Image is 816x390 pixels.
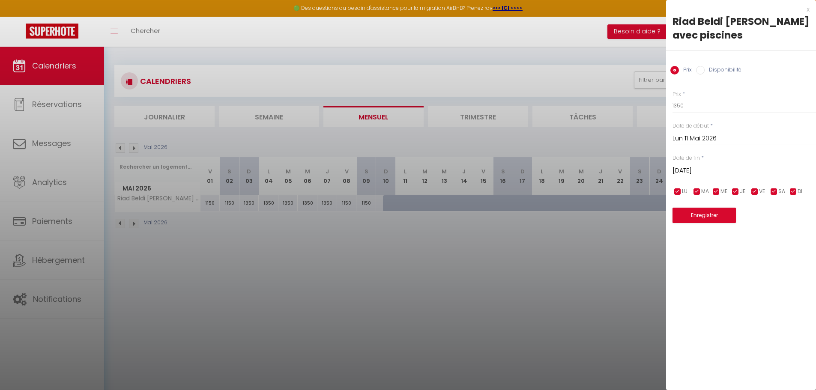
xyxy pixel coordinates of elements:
[759,188,765,196] span: VE
[679,66,692,75] label: Prix
[673,208,736,223] button: Enregistrer
[673,154,700,162] label: Date de fin
[740,188,745,196] span: JE
[778,188,785,196] span: SA
[666,4,810,15] div: x
[673,122,709,130] label: Date de début
[720,188,727,196] span: ME
[682,188,687,196] span: LU
[673,15,810,42] div: Riad Beldi [PERSON_NAME] avec piscines
[701,188,709,196] span: MA
[798,188,802,196] span: DI
[673,90,681,98] label: Prix
[705,66,741,75] label: Disponibilité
